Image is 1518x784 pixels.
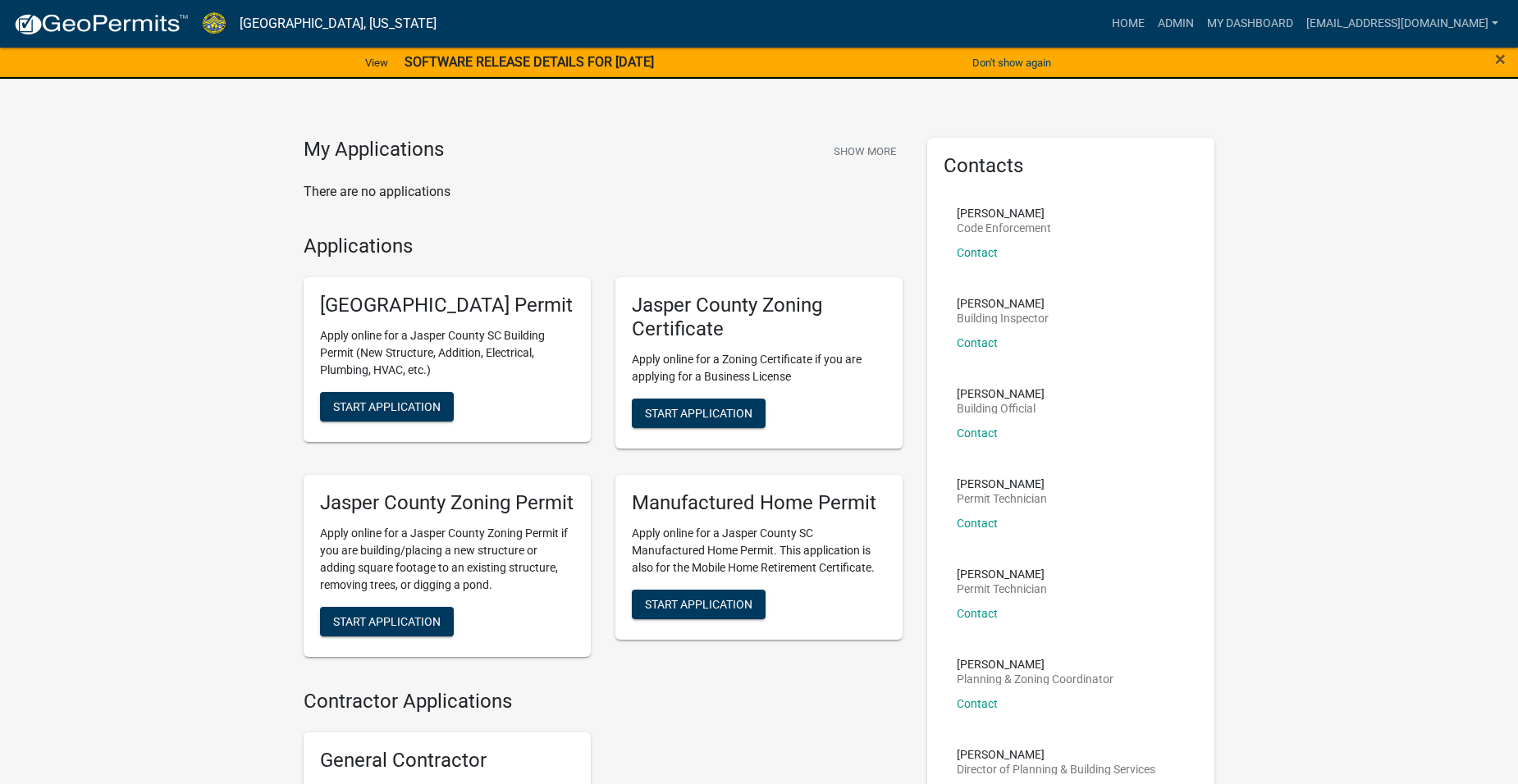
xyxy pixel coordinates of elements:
[1151,8,1200,39] a: Admin
[304,138,444,162] h4: My Applications
[1105,8,1151,39] a: Home
[632,399,766,428] button: Start Application
[304,235,903,258] h4: Applications
[944,154,1198,178] h5: Contacts
[957,673,1113,685] p: Planning & Zoning Coordinator
[1300,8,1505,39] a: [EMAIL_ADDRESS][DOMAIN_NAME]
[957,222,1051,234] p: Code Enforcement
[957,388,1045,399] p: [PERSON_NAME]
[240,10,437,38] a: [GEOGRAPHIC_DATA], [US_STATE]
[645,597,752,610] span: Start Application
[632,351,886,385] p: Apply online for a Zoning Certificate if you are applying for a Business License
[320,749,574,773] h5: General Contractor
[645,406,752,419] span: Start Application
[304,235,903,670] wm-workflow-list-section: Applications
[957,659,1113,670] p: [PERSON_NAME]
[320,392,454,422] button: Start Application
[957,478,1047,490] p: [PERSON_NAME]
[1495,49,1506,69] button: Close
[632,525,886,577] p: Apply online for a Jasper County SC Manufactured Home Permit. This application is also for the Mo...
[957,246,998,259] a: Contact
[957,207,1051,219] p: [PERSON_NAME]
[957,568,1047,580] p: [PERSON_NAME]
[320,525,574,594] p: Apply online for a Jasper County Zoning Permit if you are building/placing a new structure or add...
[957,763,1155,775] p: Director of Planning & Building Services
[957,298,1049,309] p: [PERSON_NAME]
[957,493,1047,504] p: Permit Technician
[632,294,886,341] h5: Jasper County Zoning Certificate
[304,690,903,713] h4: Contractor Applications
[957,607,998,620] a: Contact
[359,49,395,76] a: View
[320,607,454,636] button: Start Application
[202,12,226,34] img: Jasper County, South Carolina
[1495,48,1506,71] span: ×
[957,403,1045,414] p: Building Official
[957,583,1047,595] p: Permit Technician
[1200,8,1300,39] a: My Dashboard
[957,517,998,530] a: Contact
[304,182,903,202] p: There are no applications
[957,336,998,349] a: Contact
[320,327,574,379] p: Apply online for a Jasper County SC Building Permit (New Structure, Addition, Electrical, Plumbin...
[632,590,766,619] button: Start Application
[333,400,441,413] span: Start Application
[957,426,998,440] a: Contact
[957,312,1049,324] p: Building Inspector
[632,491,886,515] h5: Manufactured Home Permit
[966,49,1058,76] button: Don't show again
[957,749,1155,760] p: [PERSON_NAME]
[405,54,654,70] strong: SOFTWARE RELEASE DETAILS FOR [DATE]
[827,138,903,165] button: Show More
[333,614,441,627] span: Start Application
[320,491,574,515] h5: Jasper County Zoning Permit
[957,697,998,710] a: Contact
[320,294,574,317] h5: [GEOGRAPHIC_DATA] Permit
